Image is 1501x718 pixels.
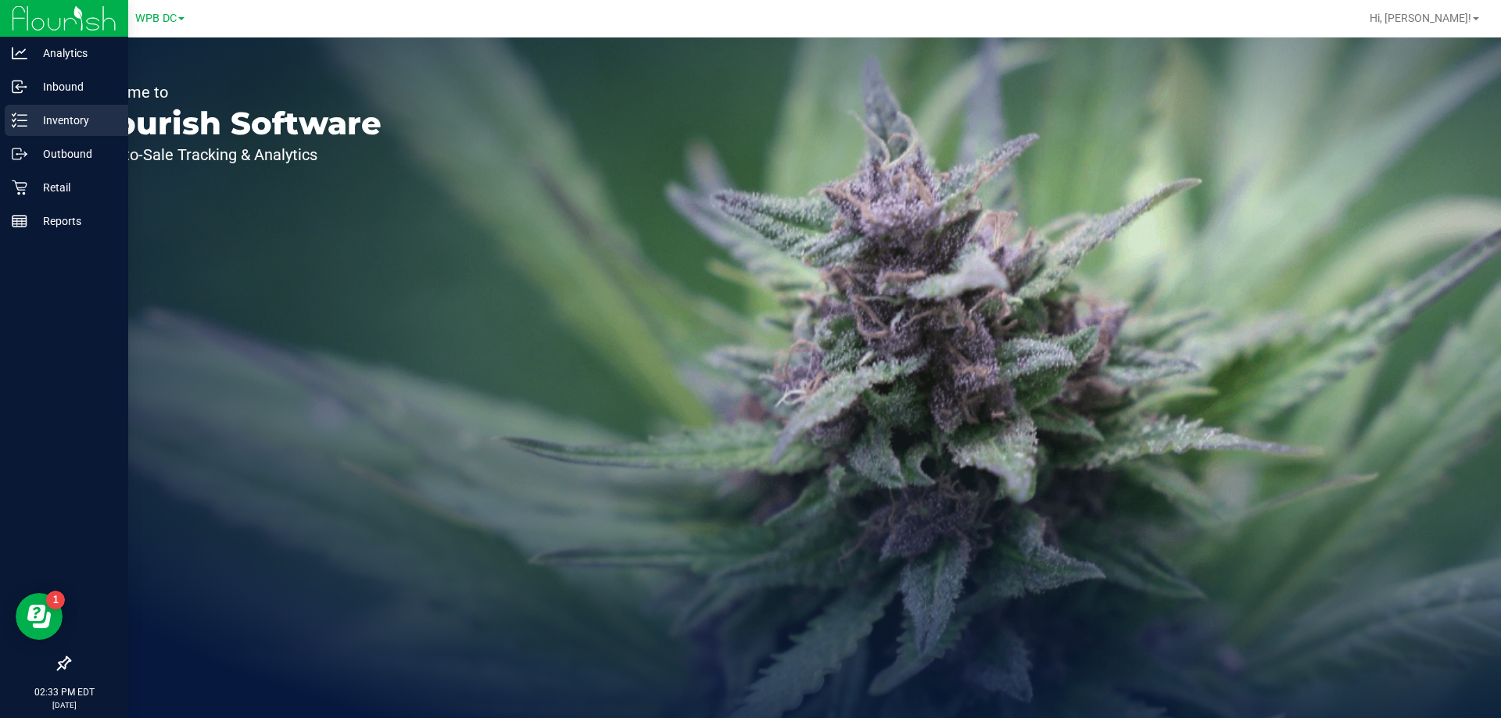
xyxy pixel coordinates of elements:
[84,84,382,100] p: Welcome to
[27,178,121,197] p: Retail
[84,147,382,163] p: Seed-to-Sale Tracking & Analytics
[84,108,382,139] p: Flourish Software
[12,45,27,61] inline-svg: Analytics
[16,593,63,640] iframe: Resource center
[12,79,27,95] inline-svg: Inbound
[7,699,121,711] p: [DATE]
[27,111,121,130] p: Inventory
[46,591,65,609] iframe: Resource center unread badge
[12,113,27,128] inline-svg: Inventory
[7,685,121,699] p: 02:33 PM EDT
[27,145,121,163] p: Outbound
[135,12,177,25] span: WPB DC
[12,146,27,162] inline-svg: Outbound
[27,44,121,63] p: Analytics
[27,212,121,230] p: Reports
[12,180,27,195] inline-svg: Retail
[1370,12,1471,24] span: Hi, [PERSON_NAME]!
[27,77,121,96] p: Inbound
[12,213,27,229] inline-svg: Reports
